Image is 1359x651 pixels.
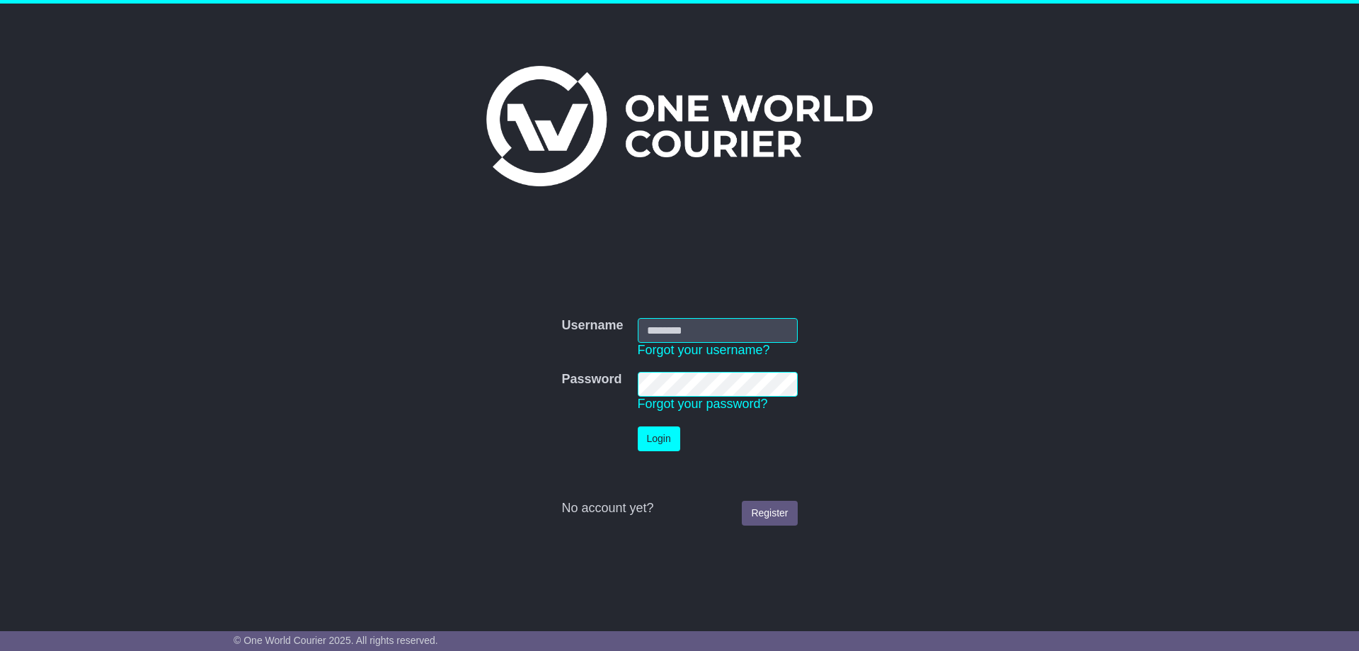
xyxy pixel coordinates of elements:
label: Password [561,372,621,387]
img: One World [486,66,873,186]
span: © One World Courier 2025. All rights reserved. [234,635,438,646]
button: Login [638,426,680,451]
a: Forgot your password? [638,397,768,411]
a: Register [742,501,797,526]
label: Username [561,318,623,334]
a: Forgot your username? [638,343,770,357]
div: No account yet? [561,501,797,516]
